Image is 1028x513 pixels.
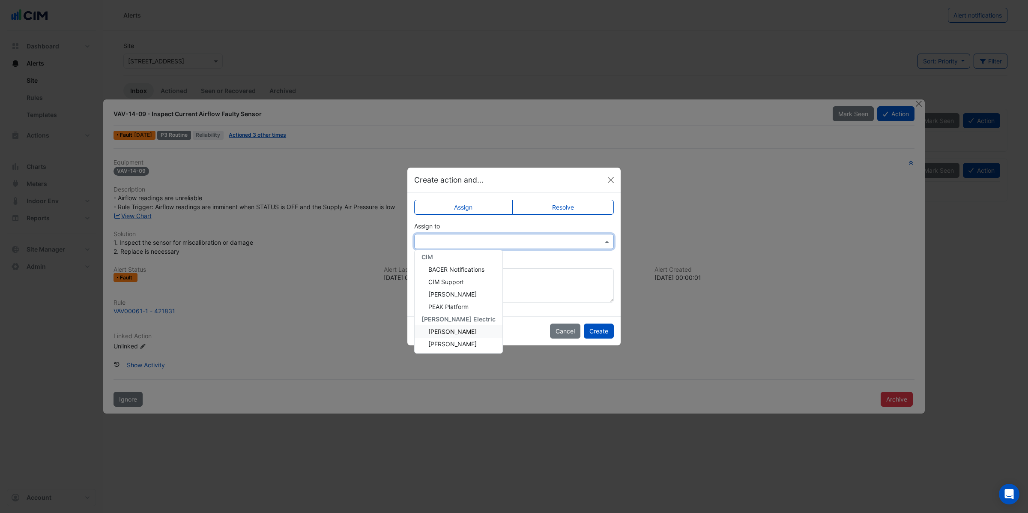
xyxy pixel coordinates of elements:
div: Open Intercom Messenger [999,484,1019,504]
span: CIM [421,253,433,261]
span: BACER Notifications [428,266,484,273]
label: Assign to [414,222,440,231]
label: Assign [414,200,513,215]
div: Options List [415,250,502,353]
span: [PERSON_NAME] [428,328,477,335]
button: Cancel [550,324,580,339]
button: Close [604,174,617,186]
h5: Create action and... [414,174,484,186]
label: Resolve [512,200,614,215]
span: [PERSON_NAME] [428,340,477,348]
span: PEAK Platform [428,303,469,310]
span: [PERSON_NAME] Electric [421,315,496,323]
button: Create [584,324,614,339]
span: CIM Support [428,278,464,285]
span: [PERSON_NAME] [428,291,477,298]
